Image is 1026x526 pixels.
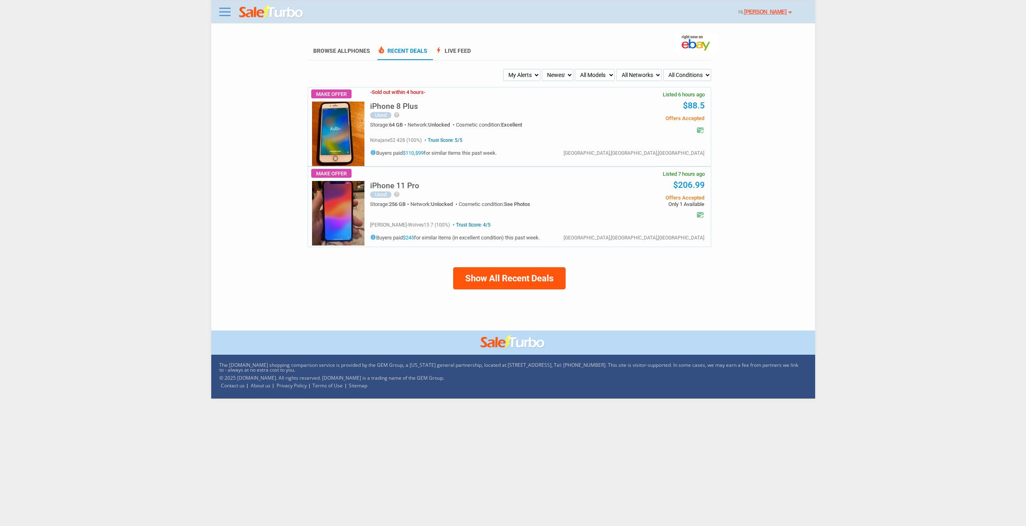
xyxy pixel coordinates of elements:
[683,101,705,110] a: $88.5
[370,102,418,110] h5: iPhone 8 Plus
[410,202,459,207] div: Network:
[403,235,414,241] a: $245
[393,112,400,118] i: help
[348,48,370,54] span: Phones
[663,92,705,97] span: Listed 6 hours ago
[277,382,307,389] a: Privacy Policy
[696,126,704,134] i: mark_email_read
[211,355,815,388] div: The [DOMAIN_NAME] shopping comparison service is provided by the GEM Group, a [US_STATE] general ...
[370,150,376,156] i: info
[393,191,400,198] i: help
[370,89,372,95] span: -
[239,5,304,20] img: saleturbo.com - Online Deals and Discount Coupons
[370,182,419,189] h5: iPhone 11 Pro
[377,46,385,54] span: local_fire_department
[583,116,704,121] span: Offers Accepted
[423,137,462,143] span: Trust Score: 5/5
[370,112,391,119] div: Used
[370,122,408,127] div: Storage:
[311,169,352,178] span: Make Offer
[370,89,425,95] h3: Sold out within 4 hours
[583,195,704,200] span: Offers Accepted
[370,234,540,240] h5: Buyers paid for similar items (in excellent condition) this past week.
[673,180,705,190] a: $206.99
[370,137,422,143] span: ninajane52 428 (100%)
[312,382,343,389] a: Terms of Use
[311,89,352,98] span: Make Offer
[389,122,403,128] span: 64 GB
[370,183,419,189] a: iPhone 11 Pro
[403,150,414,156] a: $110
[451,222,491,228] span: Trust Score: 4/5
[435,48,471,60] a: boltLive Feed
[501,122,522,128] span: Excellent
[408,122,456,127] div: Network:
[313,48,370,54] a: Browse AllPhones
[456,122,522,127] div: Cosmetic condition:
[744,8,786,15] u: [PERSON_NAME]
[389,201,406,207] span: 256 GB
[370,234,376,240] i: info
[415,150,424,156] a: $99
[583,202,704,207] span: Only 1 Available
[370,202,410,207] div: Storage:
[370,222,450,228] span: [PERSON_NAME]-wolves15 7 (100%)
[481,335,545,350] img: saleturbo.com
[370,104,418,110] a: iPhone 8 Plus
[219,376,803,380] p: © 2025 [DOMAIN_NAME]. All rights reserved. [DOMAIN_NAME] is a trading name of the GEM Group.
[696,211,704,219] i: mark_email_read
[221,382,245,389] a: Contact us
[663,171,705,177] span: Listed 7 hours ago
[312,102,364,166] img: s-l225.jpg
[251,382,271,389] a: About us
[428,122,450,128] span: Unlocked
[370,150,497,156] h5: Buyers paid , for similar items this past week.
[459,202,530,207] div: Cosmetic condition:
[564,151,704,156] div: [GEOGRAPHIC_DATA],[GEOGRAPHIC_DATA],[GEOGRAPHIC_DATA]
[424,89,425,95] span: -
[349,382,367,389] a: Sitemap
[431,201,453,207] span: Unlocked
[504,201,530,207] span: See Photos
[370,191,391,198] div: Used
[453,267,566,289] button: Show All Recent Deals
[739,5,799,23] div: Hi,
[564,235,704,240] div: [GEOGRAPHIC_DATA],[GEOGRAPHIC_DATA],[GEOGRAPHIC_DATA]
[312,181,364,245] img: s-l225.jpg
[435,46,443,54] span: bolt
[377,48,427,60] a: local_fire_departmentRecent Deals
